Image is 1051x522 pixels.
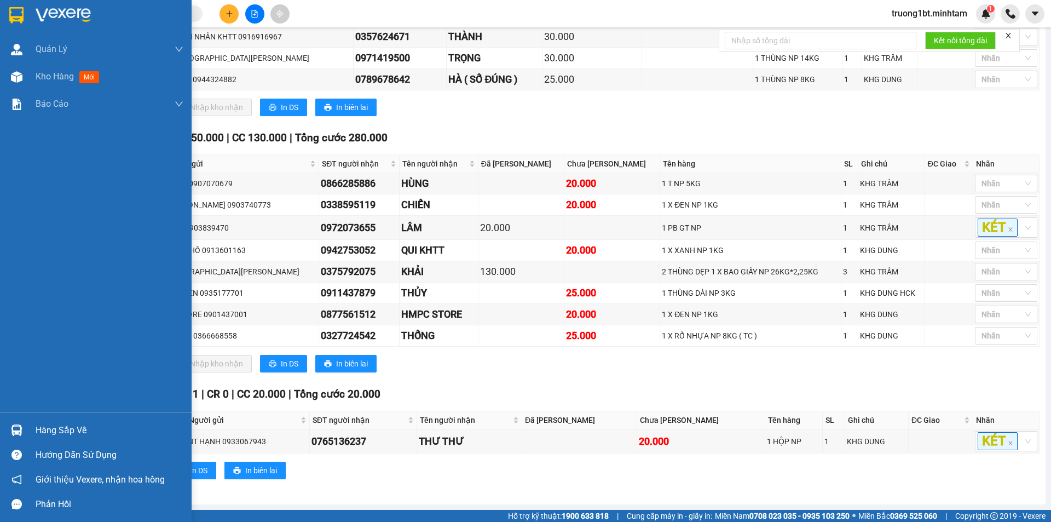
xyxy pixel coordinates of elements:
div: [PERSON_NAME] 0903740773 [167,199,317,211]
span: down [175,100,183,108]
span: notification [11,474,22,485]
div: KHG TRÂM [860,266,923,278]
span: Hỗ trợ kỹ thuật: [508,510,609,522]
td: THỐNG [400,325,478,347]
button: downloadNhập kho nhận [169,99,252,116]
span: In biên lai [336,358,368,370]
div: KHG DUNG [847,435,906,448]
div: 20.000 [566,197,658,213]
td: 0971419500 [354,48,447,69]
span: | [201,388,204,400]
span: ĐC Giao [911,414,962,426]
div: 0375792075 [321,264,397,279]
span: Tổng cước 280.000 [295,131,388,144]
div: 1 HỘP NP [767,435,821,448]
sup: 1 [987,5,995,13]
div: KHG DUNG [860,308,923,320]
td: THỦY [400,283,478,304]
span: caret-down [1030,9,1040,19]
span: Gửi: [9,10,26,22]
div: 30.000 [544,29,640,44]
span: In DS [281,101,298,113]
div: CƯỜNG ĐẠI TÂN [9,22,78,49]
button: printerIn biên lai [315,99,377,116]
strong: 0369 525 060 [890,512,937,520]
div: 1 X ĐEN NP 1KG [662,308,839,320]
div: LÂM [401,220,476,236]
div: 0877561512 [321,307,397,322]
div: KHG DUNG HCK [860,287,923,299]
td: 0765136237 [310,429,417,454]
img: warehouse-icon [11,44,22,55]
button: printerIn DS [260,99,307,116]
span: SĐT người nhận [313,414,406,426]
span: Miền Nam [715,510,850,522]
strong: 1900 633 818 [562,512,609,520]
span: In DS [281,358,298,370]
button: printerIn biên lai [315,355,377,372]
th: Tên hàng [765,411,823,429]
div: Bến Tre [9,9,78,22]
div: THẢO 0907070679 [167,177,317,190]
div: HMPC STORE [401,307,476,322]
div: 25.000 [566,328,658,343]
strong: 0708 023 035 - 0935 103 250 [749,512,850,520]
div: YN STORE 0901437001 [167,308,317,320]
div: KHẢI [401,264,476,279]
div: 1 [843,244,856,256]
div: 0327724542 [321,328,397,343]
button: caret-down [1025,4,1044,24]
div: 25.000 [566,285,658,301]
img: icon-new-feature [981,9,991,19]
button: Kết nối tổng đài [925,32,996,49]
div: THỐNG [401,328,476,343]
div: 3 [843,266,856,278]
button: printerIn biên lai [224,462,286,479]
span: close [1008,227,1013,232]
span: close [1008,440,1013,446]
th: Chưa [PERSON_NAME] [564,155,660,173]
td: THƯ THƯ [417,429,522,454]
span: | [288,388,291,400]
button: file-add [245,4,264,24]
span: Giới thiệu Vexere, nhận hoa hồng [36,473,165,486]
div: 1 X XANH NP 1KG [662,244,839,256]
div: NT HẠNH 0933067943 [188,435,308,448]
th: Đã [PERSON_NAME] [478,155,564,173]
td: 0877561512 [319,304,400,325]
button: printerIn DS [169,462,216,479]
div: CHIẾN [401,197,476,213]
th: Ghi chú [858,155,925,173]
div: 0866285886 [321,176,397,191]
span: printer [269,104,276,112]
span: printer [324,360,332,369]
button: aim [270,4,290,24]
div: 1 X ĐEN NP 1KG [662,199,839,211]
span: printer [269,360,276,369]
span: | [945,510,947,522]
div: THƯ THƯ [419,434,520,449]
div: HUYỀN 0366668558 [167,330,317,342]
div: 1 [824,435,843,448]
span: In biên lai [245,464,277,477]
div: THÀNH [448,29,540,44]
div: 1 X RỔ NHỰA NP 8KG ( TC ) [662,330,839,342]
span: ⚪️ [852,514,856,518]
div: 1 [843,308,856,320]
span: Kết nối tổng đài [934,35,987,47]
div: 1 THÙNG NP 14KG [755,52,841,64]
div: 1 [844,73,859,85]
span: mới [79,71,99,83]
div: Nhãn [976,414,1036,426]
span: CC 130.000 [232,131,287,144]
div: DŨNG HỒ 0913601163 [167,244,317,256]
div: 2 THÙNG DẸP 1 X BAO GIẤY NP 26KG*2,25KG [662,266,839,278]
th: Đã [PERSON_NAME] [522,411,637,429]
img: warehouse-icon [11,425,22,436]
td: 0866285886 [319,173,400,194]
span: CR 0 [207,388,229,400]
div: 0789678642 [355,72,444,87]
td: 0911437879 [319,283,400,304]
span: Tên người nhận [402,158,466,170]
span: In biên lai [336,101,368,113]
